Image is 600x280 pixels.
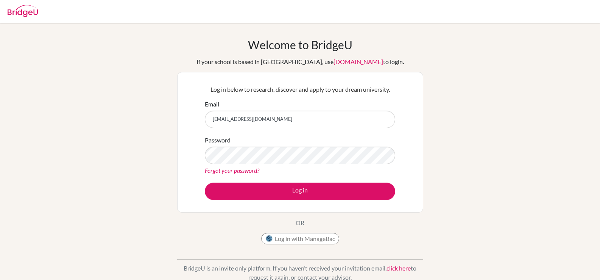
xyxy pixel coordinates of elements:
[334,58,383,65] a: [DOMAIN_NAME]
[205,167,259,174] a: Forgot your password?
[205,183,395,200] button: Log in
[205,85,395,94] p: Log in below to research, discover and apply to your dream university.
[248,38,352,52] h1: Welcome to BridgeU
[296,218,304,227] p: OR
[386,264,411,272] a: click here
[205,136,231,145] label: Password
[196,57,404,66] div: If your school is based in [GEOGRAPHIC_DATA], use to login.
[8,5,38,17] img: Bridge-U
[205,100,219,109] label: Email
[261,233,339,244] button: Log in with ManageBac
